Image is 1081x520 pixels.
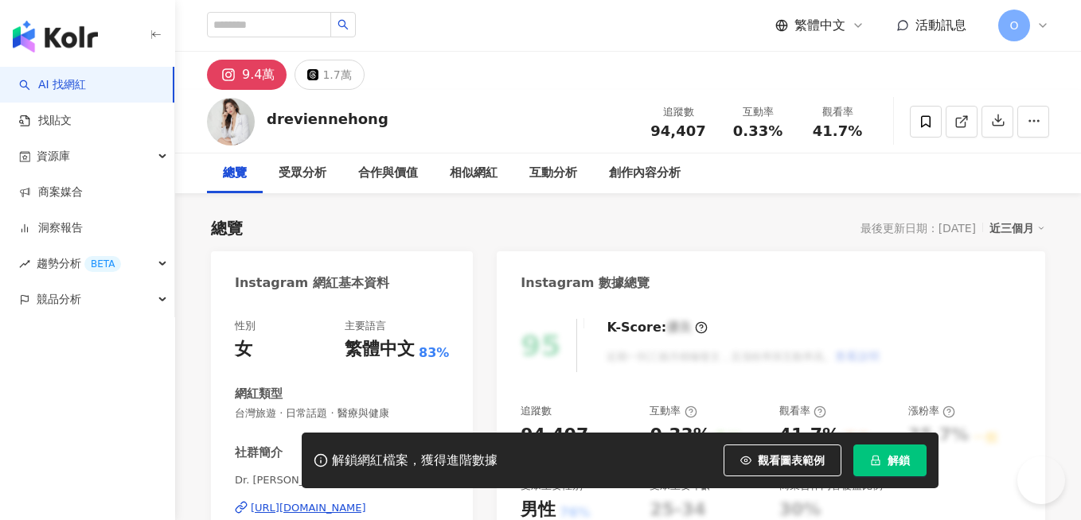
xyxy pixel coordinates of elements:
[37,246,121,281] span: 趨勢分析
[358,164,418,183] div: 合作與價值
[989,218,1045,239] div: 近三個月
[345,319,386,333] div: 主要語言
[235,501,449,515] a: [URL][DOMAIN_NAME]
[813,123,862,139] span: 41.7%
[521,274,650,292] div: Instagram 數據總覽
[724,444,841,476] button: 觀看圖表範例
[779,404,826,418] div: 觀看率
[84,256,121,272] div: BETA
[235,337,252,362] div: 女
[211,217,243,239] div: 總覽
[915,17,966,33] span: 活動訊息
[888,454,910,467] span: 解鎖
[332,452,498,469] div: 解鎖網紅檔案，獲得進階數據
[794,17,845,34] span: 繁體中文
[19,220,83,236] a: 洞察報告
[19,113,72,129] a: 找貼文
[37,138,70,174] span: 資源庫
[650,122,705,139] span: 94,407
[853,444,927,476] button: 解鎖
[235,406,449,421] span: 台灣旅遊 · 日常話題 · 醫療與健康
[521,423,588,448] div: 94,407
[279,164,326,183] div: 受眾分析
[235,274,389,292] div: Instagram 網紅基本資料
[861,222,976,235] div: 最後更新日期：[DATE]
[251,501,366,515] div: [URL][DOMAIN_NAME]
[419,344,449,362] span: 83%
[13,21,98,52] img: logo
[870,455,881,466] span: lock
[908,404,955,418] div: 漲粉率
[779,423,840,448] div: 41.7%
[450,164,498,183] div: 相似網紅
[207,60,287,90] button: 9.4萬
[37,281,81,317] span: 競品分析
[19,77,86,93] a: searchAI 找網紅
[521,404,552,418] div: 追蹤數
[235,386,283,402] div: 網紅類型
[207,98,255,146] img: KOL Avatar
[607,319,708,336] div: K-Score :
[295,60,364,90] button: 1.7萬
[529,164,577,183] div: 互動分析
[345,337,415,362] div: 繁體中文
[19,184,83,200] a: 商案媒合
[322,64,351,86] div: 1.7萬
[235,319,256,333] div: 性別
[728,104,788,120] div: 互動率
[807,104,868,120] div: 觀看率
[223,164,247,183] div: 總覽
[19,258,30,270] span: rise
[267,109,388,129] div: dreviennehong
[609,164,681,183] div: 創作內容分析
[242,64,275,86] div: 9.4萬
[758,454,825,467] span: 觀看圖表範例
[733,123,782,139] span: 0.33%
[1009,17,1018,34] span: O
[650,423,710,448] div: 0.33%
[338,19,349,30] span: search
[650,404,697,418] div: 互動率
[648,104,708,120] div: 追蹤數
